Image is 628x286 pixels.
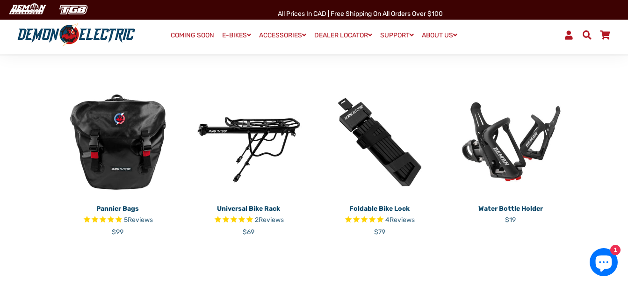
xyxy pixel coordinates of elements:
span: Reviews [259,216,284,224]
img: TGB Canada [54,2,93,17]
span: Rated 5.0 out of 5 stars 2 reviews [190,215,307,226]
img: Foldable Bike Lock - Demon Electric [321,84,438,200]
img: Pannier Bag - Demon Electric [59,84,176,200]
span: Rated 5.0 out of 5 stars 5 reviews [59,215,176,226]
span: $19 [505,216,516,224]
inbox-online-store-chat: Shopify online store chat [587,248,621,279]
a: Foldable Bike Lock Rated 5.0 out of 5 stars 4 reviews $79 [321,200,438,237]
a: DEALER LOCATOR [311,29,375,42]
span: Reviews [390,216,415,224]
a: Pannier Bags Rated 5.0 out of 5 stars 5 reviews $99 [59,200,176,237]
p: Water Bottle Holder [452,204,569,214]
span: $69 [243,228,254,236]
span: 4 reviews [385,216,415,224]
span: All Prices in CAD | Free shipping on all orders over $100 [278,10,443,18]
span: 5 reviews [124,216,153,224]
img: Demon Electric [5,2,50,17]
a: E-BIKES [219,29,254,42]
a: Universal Bike Rack Rated 5.0 out of 5 stars 2 reviews $69 [190,200,307,237]
p: Pannier Bags [59,204,176,214]
span: Reviews [128,216,153,224]
a: COMING SOON [167,29,217,42]
p: Universal Bike Rack [190,204,307,214]
img: Water Bottle Holder [452,84,569,200]
span: 2 reviews [255,216,284,224]
a: SUPPORT [377,29,417,42]
span: $79 [374,228,385,236]
p: Foldable Bike Lock [321,204,438,214]
img: Demon Electric logo [14,23,138,47]
span: $99 [112,228,123,236]
a: ABOUT US [419,29,461,42]
img: Universal Bike Rack - Demon Electric [190,84,307,200]
a: ACCESSORIES [256,29,310,42]
a: Water Bottle Holder $19 [452,200,569,225]
span: Rated 5.0 out of 5 stars 4 reviews [321,215,438,226]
